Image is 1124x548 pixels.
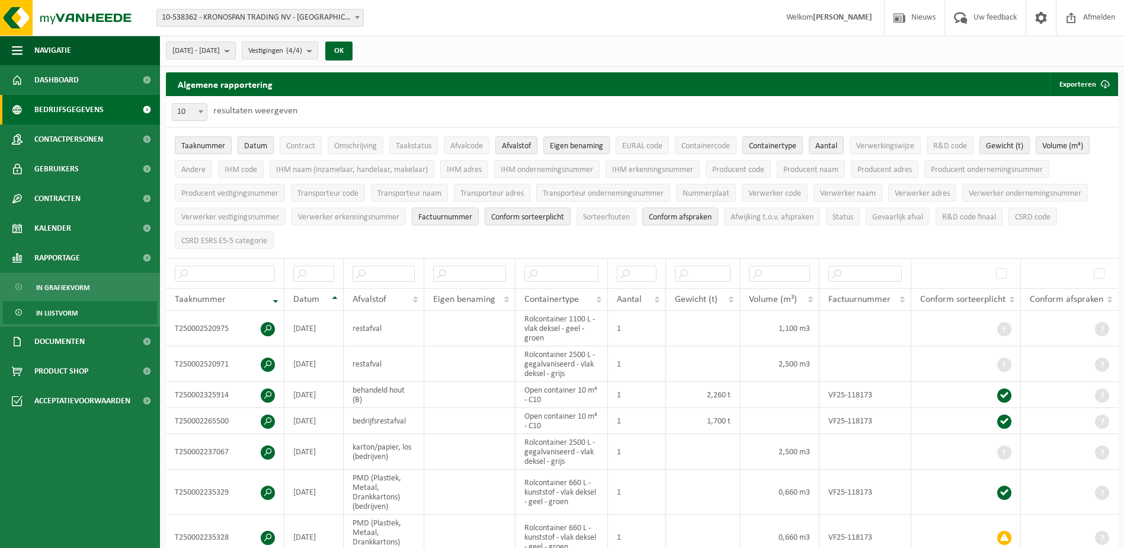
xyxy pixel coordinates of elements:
td: T250002265500 [166,408,284,434]
button: Volume (m³)Volume (m³): Activate to sort [1036,136,1090,154]
td: T250002325914 [166,382,284,408]
span: Gewicht (t) [675,295,718,304]
td: 2,500 m3 [740,434,819,470]
td: 1 [608,408,666,434]
span: Verwerker vestigingsnummer [181,213,279,222]
button: IHM naam (inzamelaar, handelaar, makelaar)IHM naam (inzamelaar, handelaar, makelaar): Activate to... [270,160,434,178]
span: Omschrijving [334,142,377,151]
td: Rolcontainer 2500 L - gegalvaniseerd - vlak deksel - grijs [515,434,608,470]
td: [DATE] [284,470,344,515]
td: restafval [344,346,424,382]
button: CSRD codeCSRD code: Activate to sort [1008,208,1057,225]
span: Navigatie [34,36,71,65]
button: SorteerfoutenSorteerfouten: Activate to sort [577,208,636,225]
button: VerwerkingswijzeVerwerkingswijze: Activate to sort [850,136,921,154]
button: AndereAndere: Activate to sort [175,160,212,178]
span: Verwerker ondernemingsnummer [969,189,1081,198]
span: Volume (m³) [749,295,797,304]
span: Dashboard [34,65,79,95]
button: CSRD ESRS E5-5 categorieCSRD ESRS E5-5 categorie: Activate to sort [175,231,274,249]
span: Verwerker erkenningsnummer [298,213,399,222]
span: Acceptatievoorwaarden [34,386,130,416]
span: Taaknummer [175,295,226,304]
td: Rolcontainer 660 L - kunststof - vlak deksel - geel - groen [515,470,608,515]
td: 1,700 t [666,408,740,434]
span: 10 [172,103,207,121]
button: StatusStatus: Activate to sort [826,208,860,225]
span: Status [832,213,853,222]
span: Datum [293,295,319,304]
span: IHM naam (inzamelaar, handelaar, makelaar) [276,165,428,174]
button: Producent ondernemingsnummerProducent ondernemingsnummer: Activate to sort [924,160,1049,178]
td: behandeld hout (B) [344,382,424,408]
button: Producent codeProducent code: Activate to sort [706,160,771,178]
span: Transporteur naam [377,189,441,198]
button: FactuurnummerFactuurnummer: Activate to sort [412,208,479,225]
td: T250002237067 [166,434,284,470]
td: [DATE] [284,382,344,408]
span: Afvalcode [450,142,483,151]
span: Vestigingen [248,42,302,60]
span: CSRD ESRS E5-5 categorie [181,237,267,246]
span: Afvalstof [353,295,386,304]
td: Rolcontainer 1100 L - vlak deksel - geel - groen [515,311,608,346]
span: In grafiekvorm [36,276,89,299]
button: Transporteur adresTransporteur adres: Activate to sort [454,184,530,202]
span: 10-538362 - KRONOSPAN TRADING NV - WIELSBEKE [157,9,363,26]
span: Rapportage [34,243,80,273]
span: Verwerkingswijze [856,142,914,151]
button: Producent naamProducent naam: Activate to sort [777,160,845,178]
span: IHM erkenningsnummer [612,165,693,174]
span: Bedrijfsgegevens [34,95,104,125]
button: Verwerker ondernemingsnummerVerwerker ondernemingsnummer: Activate to sort [962,184,1088,202]
button: Gevaarlijk afval : Activate to sort [866,208,930,225]
span: Producent code [712,165,764,174]
button: Vestigingen(4/4) [242,42,318,59]
span: Factuurnummer [418,213,472,222]
span: Nummerplaat [683,189,729,198]
td: 1 [608,346,666,382]
span: Containertype [749,142,796,151]
button: Verwerker adresVerwerker adres: Activate to sort [888,184,956,202]
span: Verwerker code [748,189,801,198]
span: Producent adres [857,165,912,174]
span: Producent vestigingsnummer [181,189,278,198]
span: Aantal [617,295,642,304]
span: Eigen benaming [433,295,495,304]
span: R&D code finaal [942,213,996,222]
button: ContainertypeContainertype: Activate to sort [742,136,803,154]
td: VF25-118173 [819,408,911,434]
button: AfvalcodeAfvalcode: Activate to sort [444,136,489,154]
button: Producent vestigingsnummerProducent vestigingsnummer: Activate to sort [175,184,285,202]
td: VF25-118173 [819,470,911,515]
td: T250002235329 [166,470,284,515]
button: Afwijking t.o.v. afsprakenAfwijking t.o.v. afspraken: Activate to sort [724,208,820,225]
button: NummerplaatNummerplaat: Activate to sort [676,184,736,202]
span: 10-538362 - KRONOSPAN TRADING NV - WIELSBEKE [156,9,364,27]
td: 0,660 m3 [740,470,819,515]
span: Eigen benaming [550,142,603,151]
span: Verwerker naam [820,189,876,198]
span: Taaknummer [181,142,225,151]
td: VF25-118173 [819,382,911,408]
span: CSRD code [1015,213,1051,222]
td: Rolcontainer 2500 L - gegalvaniseerd - vlak deksel - grijs [515,346,608,382]
button: IHM codeIHM code: Activate to sort [218,160,264,178]
span: IHM code [225,165,257,174]
span: Factuurnummer [828,295,891,304]
span: Producent naam [783,165,838,174]
td: 2,500 m3 [740,346,819,382]
td: 1 [608,311,666,346]
span: Containercode [681,142,730,151]
td: 1 [608,434,666,470]
button: OmschrijvingOmschrijving: Activate to sort [328,136,383,154]
span: Afwijking t.o.v. afspraken [731,213,814,222]
button: Verwerker codeVerwerker code: Activate to sort [742,184,808,202]
button: IHM erkenningsnummerIHM erkenningsnummer: Activate to sort [606,160,700,178]
span: Contracten [34,184,81,214]
button: R&D code finaalR&amp;D code finaal: Activate to sort [936,208,1003,225]
span: Gebruikers [34,154,79,184]
span: Producent ondernemingsnummer [931,165,1043,174]
td: [DATE] [284,311,344,346]
button: EURAL codeEURAL code: Activate to sort [616,136,669,154]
